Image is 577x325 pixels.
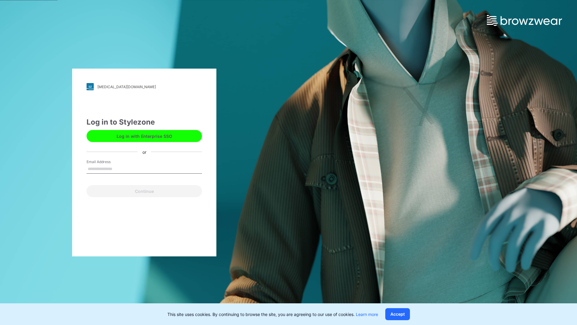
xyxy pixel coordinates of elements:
[138,149,151,155] div: or
[87,117,202,128] div: Log in to Stylezone
[385,308,410,320] button: Accept
[87,83,94,90] img: svg+xml;base64,PHN2ZyB3aWR0aD0iMjgiIGhlaWdodD0iMjgiIHZpZXdCb3g9IjAgMCAyOCAyOCIgZmlsbD0ibm9uZSIgeG...
[87,130,202,142] button: Log in with Enterprise SSO
[87,83,202,90] a: [MEDICAL_DATA][DOMAIN_NAME]
[167,311,378,317] p: This site uses cookies. By continuing to browse the site, you are agreeing to our use of cookies.
[356,312,378,317] a: Learn more
[97,85,156,89] div: [MEDICAL_DATA][DOMAIN_NAME]
[87,159,129,165] label: Email Address
[487,15,562,26] img: browzwear-logo.73288ffb.svg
